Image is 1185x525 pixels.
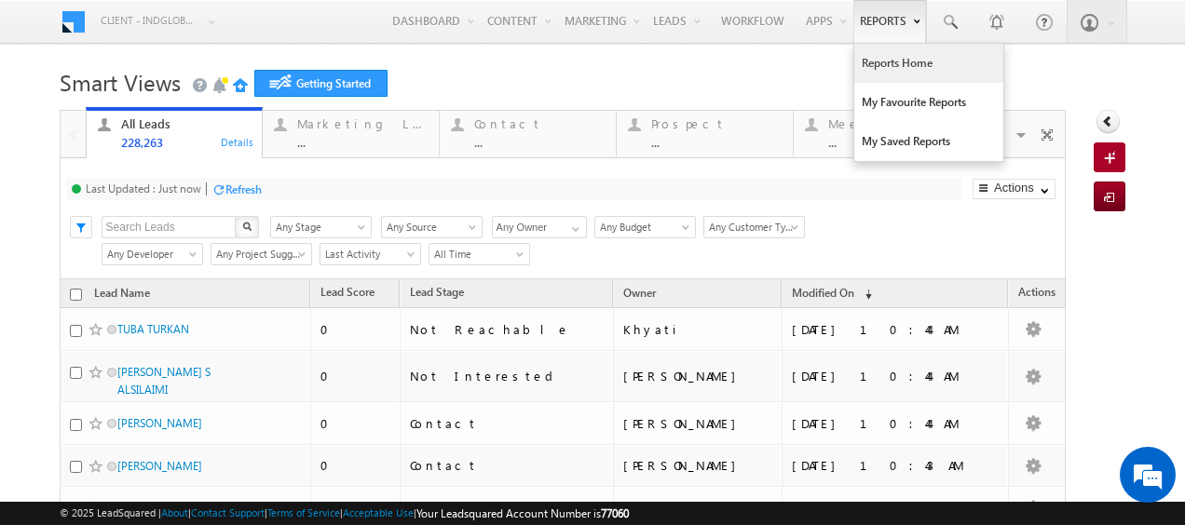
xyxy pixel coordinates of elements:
div: Not Interested [410,368,606,384]
a: Lead Stage [401,282,473,306]
span: Any Developer [102,246,197,262]
a: Show All Items [562,217,585,236]
div: Details [220,133,255,150]
div: [DATE] 10:43 AM [792,500,1001,517]
div: Khyati [623,321,772,338]
span: 77060 [601,506,629,520]
span: Any Project Suggested [211,246,306,262]
a: Last Activity [320,243,421,265]
div: [DATE] 10:43 AM [792,457,1001,474]
a: Any Customer Type [703,216,805,238]
span: © 2025 LeadSquared | | | | | [60,505,629,522]
a: Lead Score [311,282,384,306]
a: Getting Started [254,70,388,97]
div: Marketing Leads [297,116,428,131]
a: TUBA TURKAN [117,322,189,336]
button: Actions [973,179,1056,199]
span: Any Budget [595,219,689,236]
a: My Favourite Reports [854,83,1003,122]
div: [DATE] 10:44 AM [792,368,1001,384]
a: [PERSON_NAME] [117,459,202,473]
div: [PERSON_NAME] [623,368,772,384]
span: Your Leadsquared Account Number is [416,506,629,520]
div: ... [651,135,782,149]
span: Client - indglobal1 (77060) [101,11,198,30]
div: 0 [320,500,391,517]
div: Developer Filter [102,242,201,265]
div: Project Suggested Filter [211,242,310,265]
a: All Leads228,263Details [86,107,264,159]
div: Refresh [225,182,262,196]
span: Last Activity [320,246,415,262]
span: Any Stage [271,219,365,236]
span: (sorted descending) [857,287,872,302]
div: Khyati [623,500,772,517]
div: [PERSON_NAME] [623,457,772,474]
a: Terms of Service [267,506,340,518]
input: Type to Search [492,216,587,238]
a: Acceptable Use [343,506,414,518]
div: [DATE] 10:44 AM [792,415,1001,432]
div: ... [474,135,605,149]
a: Contact... [439,111,617,157]
a: About [161,506,188,518]
img: Search [242,222,252,231]
div: Meeting [828,116,959,131]
div: Owner Filter [492,215,585,238]
a: Any Stage [270,216,372,238]
a: Any Developer [102,243,203,265]
div: Lead Stage Filter [270,215,372,238]
a: Lead Name [85,283,159,307]
span: Modified On [792,286,854,300]
span: Smart Views [60,67,181,97]
div: 0 [320,368,391,384]
div: 0 [320,321,391,338]
div: Contact [410,415,606,432]
input: Search Leads [102,216,237,238]
span: Lead Stage [410,285,464,299]
div: Prospect [651,116,782,131]
a: Marketing Leads... [262,111,440,157]
div: Contact [410,457,606,474]
a: Any Project Suggested [211,243,312,265]
span: Owner [623,286,656,300]
a: Reports Home [854,44,1003,83]
a: All Time [429,243,530,265]
div: [PERSON_NAME] [623,415,772,432]
a: Prospect... [616,111,794,157]
span: All Time [429,246,524,262]
a: [PERSON_NAME] [117,416,202,430]
a: Modified On (sorted descending) [783,282,881,306]
a: Any Source [381,216,483,238]
span: Any Customer Type [704,219,798,236]
div: Not Reachable [410,321,606,338]
a: My Saved Reports [854,122,1003,161]
div: Customer Type Filter [703,215,803,238]
div: ... [828,135,959,149]
div: ... [297,135,428,149]
span: Lead Score [320,285,375,299]
div: Last Updated : Just now [86,182,201,195]
a: Any Budget [594,216,696,238]
div: All Leads [121,116,252,131]
div: 0 [320,457,391,474]
div: Not Reachable [410,500,606,517]
a: Contact Support [191,506,265,518]
input: Check all records [70,289,82,301]
a: Meeting... [793,111,971,157]
div: [DATE] 10:44 AM [792,321,1001,338]
div: Budget Filter [594,215,694,238]
div: 0 [320,415,391,432]
a: [PERSON_NAME] S ALSILAIMI [117,365,211,397]
span: Any Source [382,219,476,236]
span: Actions [1009,282,1065,306]
div: Lead Source Filter [381,215,483,238]
div: 228,263 [121,135,252,149]
div: Contact [474,116,605,131]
